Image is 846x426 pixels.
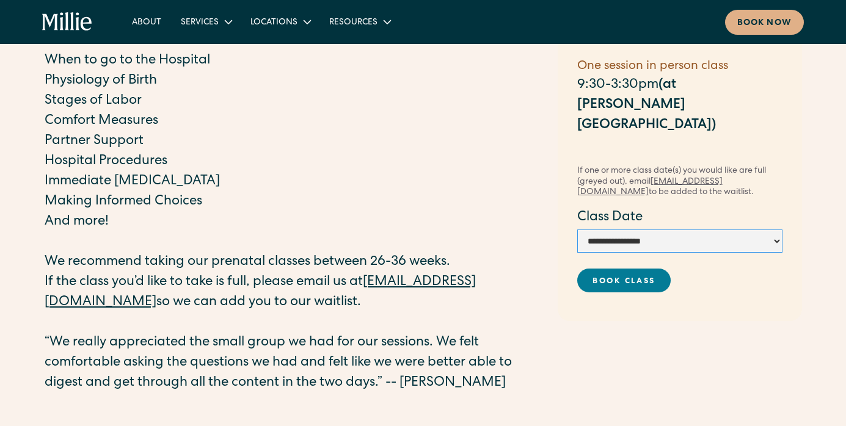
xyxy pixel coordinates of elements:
[45,132,545,152] p: Partner Support
[45,313,545,333] p: ‍
[42,12,92,32] a: home
[577,37,782,57] p: ‍
[725,10,804,35] a: Book now
[45,394,545,414] p: ‍
[45,172,545,192] p: Immediate [MEDICAL_DATA]
[577,57,782,76] h5: One session in person class
[577,208,782,228] label: Class Date
[577,166,782,198] div: If one or more class date(s) you would like are full (greyed out), email to be added to the waitl...
[171,12,241,32] div: Services
[45,253,545,273] p: We recommend taking our prenatal classes between 26-36 weeks.
[45,233,545,253] p: ‍
[45,276,476,309] a: [EMAIL_ADDRESS][DOMAIN_NAME]
[737,17,792,30] div: Book now
[577,136,782,156] p: ‍
[577,76,782,136] p: 9:30-3:30pm
[45,71,545,92] p: Physiology of Birth
[577,269,671,292] a: Book Class
[45,273,545,313] p: If the class you’d like to take is full, please email us at so we can add you to our waitlist.
[45,212,545,233] p: And more!
[122,12,171,32] a: About
[45,112,545,132] p: Comfort Measures
[45,152,545,172] p: Hospital Procedures
[45,92,545,112] p: Stages of Labor
[577,79,716,132] strong: (at [PERSON_NAME][GEOGRAPHIC_DATA])
[329,16,377,29] div: Resources
[250,16,297,29] div: Locations
[181,16,219,29] div: Services
[319,12,399,32] div: Resources
[45,51,545,71] p: When to go to the Hospital
[241,12,319,32] div: Locations
[45,333,545,394] p: “We really appreciated the small group we had for our sessions. We felt comfortable asking the qu...
[45,192,545,212] p: Making Informed Choices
